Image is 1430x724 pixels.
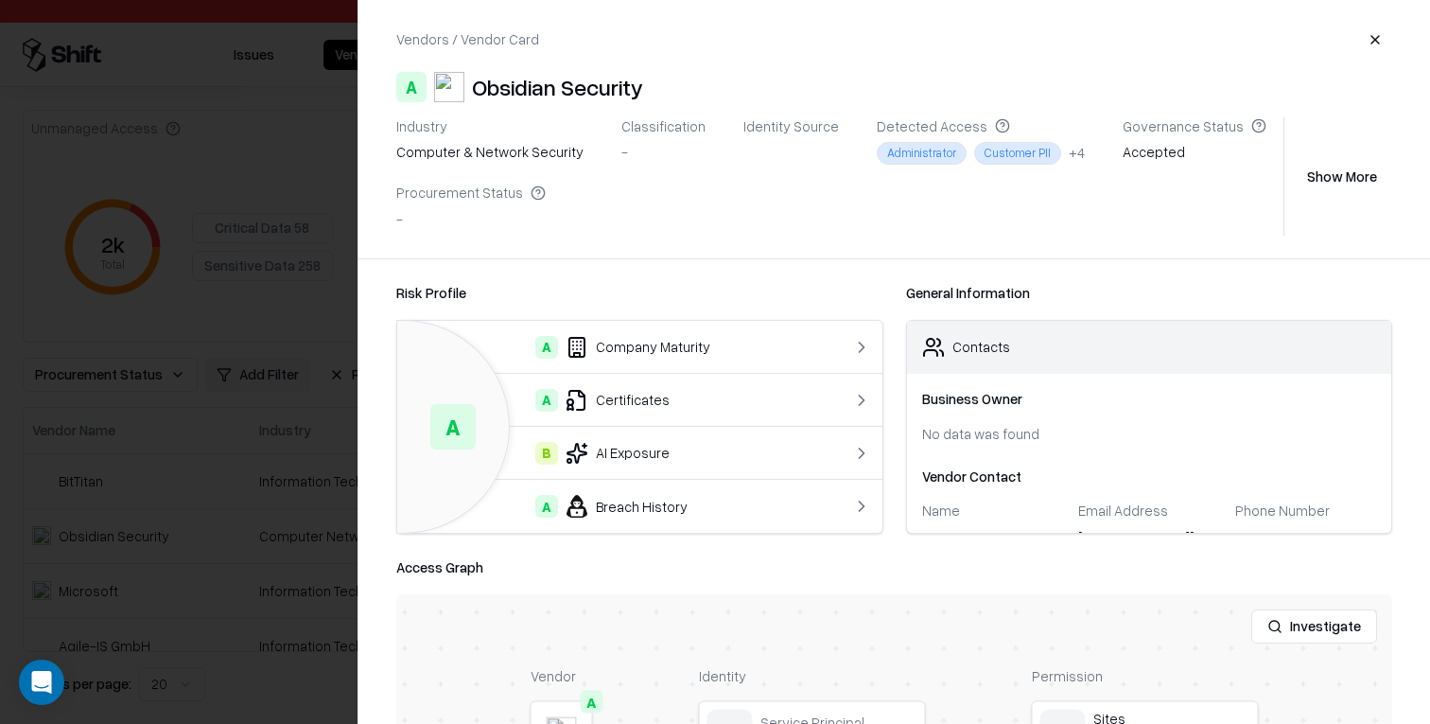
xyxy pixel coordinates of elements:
[1069,143,1085,163] button: +4
[535,336,558,359] div: A
[922,502,1064,519] div: Name
[535,495,558,518] div: A
[1235,502,1377,519] div: Phone Number
[952,337,1010,357] div: Contacts
[396,184,546,201] div: Procurement Status
[1032,665,1259,685] div: Permission
[396,209,546,229] div: -
[743,142,762,161] img: entra.microsoft.com
[581,691,603,714] div: A
[922,467,1377,486] div: Vendor Contact
[621,142,706,162] div: -
[430,404,476,450] div: A
[877,142,967,164] div: Administrator
[472,72,643,102] div: Obsidian Security
[412,389,812,412] div: Certificates
[1235,527,1377,547] div: -
[922,527,1064,547] div: -
[396,282,883,305] div: Risk Profile
[396,142,584,162] div: computer & network security
[531,665,593,685] div: Vendor
[1123,117,1266,134] div: Governance Status
[1069,143,1085,163] div: + 4
[1292,159,1392,193] button: Show More
[974,142,1061,164] div: Customer PII
[1251,609,1377,644] button: Investigate
[396,117,584,134] div: Industry
[1123,142,1266,168] div: Accepted
[1078,502,1220,519] div: Email Address
[922,389,1377,409] div: Business Owner
[743,117,839,134] div: Identity Source
[877,117,1085,134] div: Detected Access
[906,282,1393,305] div: General Information
[412,336,812,359] div: Company Maturity
[396,556,1392,579] div: Access Graph
[396,72,427,102] div: A
[1078,527,1220,554] div: [EMAIL_ADDRESS][DOMAIN_NAME]
[412,495,812,518] div: Breach History
[535,389,558,412] div: A
[621,117,706,134] div: Classification
[699,665,926,685] div: Identity
[535,442,558,465] div: B
[412,442,812,465] div: AI Exposure
[922,424,1377,444] div: No data was found
[434,72,464,102] img: Obsidian Security
[396,29,539,49] div: Vendors / Vendor Card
